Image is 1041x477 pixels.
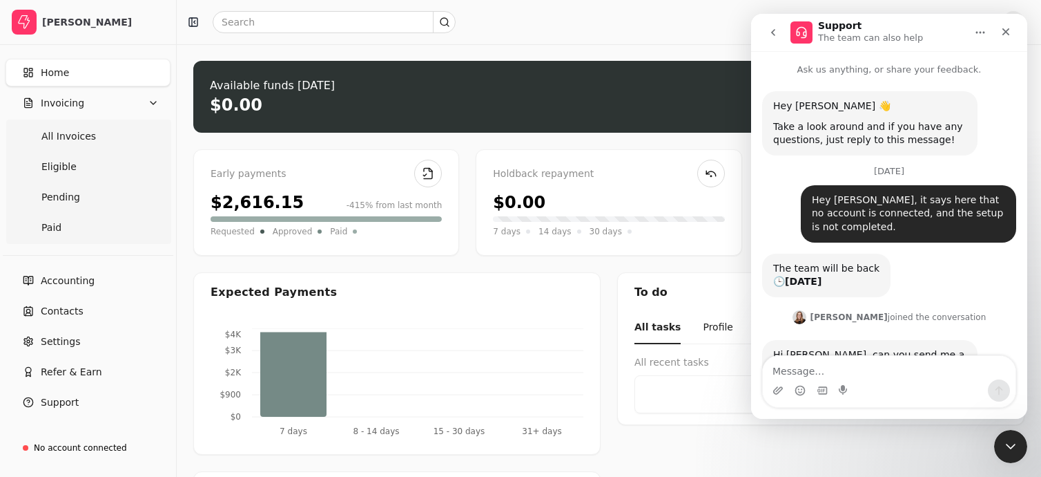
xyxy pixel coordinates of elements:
a: Accounting [6,267,171,294]
div: Holdback repayment [493,167,724,182]
tspan: $2K [225,368,242,377]
div: No account connected [34,442,127,454]
a: Contacts [6,297,171,325]
span: Settings [41,335,80,349]
span: 14 days [538,225,571,238]
span: Eligible [41,160,77,174]
tspan: 15 - 30 days [434,427,485,436]
a: Paid [8,214,168,241]
div: [PERSON_NAME] [42,15,164,29]
span: All Invoices [41,129,96,144]
span: Home [41,66,69,80]
div: $0.00 [493,190,545,215]
button: Invoicing [6,89,171,117]
button: Support [6,389,171,416]
div: $2,616.15 [211,190,304,215]
span: Support [41,395,79,410]
span: Contacts [41,304,84,319]
tspan: 7 days [280,427,307,436]
div: To do [618,273,1024,312]
tspan: $3K [225,346,242,355]
tspan: 8 - 14 days [353,427,399,436]
a: Settings [6,328,171,355]
input: Search [213,11,456,33]
div: All recent tasks [634,355,1007,370]
span: Invoicing [41,96,84,111]
div: $0.00 [210,94,262,116]
div: Expected Payments [211,284,337,301]
button: Refer & Earn [6,358,171,386]
span: Accounting [41,274,95,288]
span: Refer & Earn [41,365,102,380]
a: All Invoices [8,122,168,150]
span: Pending [41,190,80,205]
a: Eligible [8,153,168,180]
button: A [1002,11,1024,33]
tspan: $0 [231,412,241,422]
span: Paid [330,225,347,238]
button: Profile [703,312,733,344]
a: No account connected [6,436,171,460]
a: Home [6,59,171,86]
a: Pending [8,183,168,211]
div: All caught up! No new tasks. [646,387,995,402]
div: -415% from last month [347,199,442,212]
span: 30 days [590,225,622,238]
span: Paid [41,221,61,235]
span: Requested [211,225,255,238]
span: 7 days [493,225,520,238]
tspan: $4K [225,330,242,339]
div: Available funds [DATE] [210,77,335,94]
tspan: 31+ days [522,427,561,436]
iframe: Intercom live chat [751,14,1027,419]
iframe: Intercom live chat [994,430,1027,463]
span: Approved [273,225,313,238]
tspan: $900 [220,390,241,400]
div: Early payments [211,167,442,182]
button: All tasks [634,312,681,344]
